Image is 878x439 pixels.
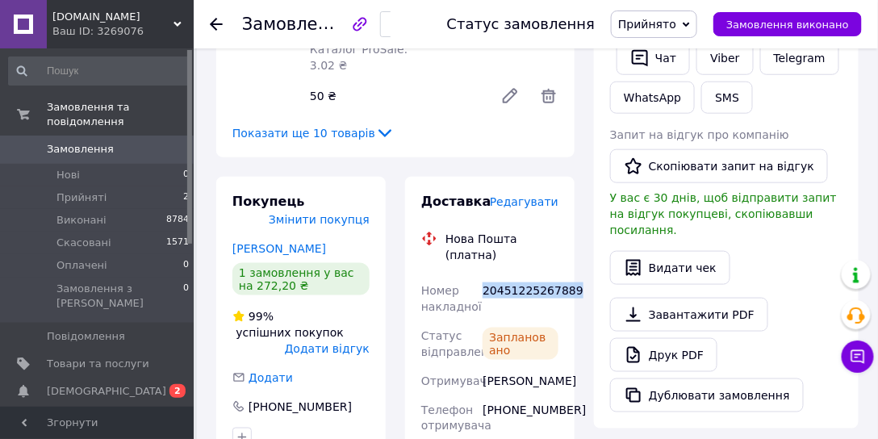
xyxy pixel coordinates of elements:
span: Редагувати [490,195,558,208]
span: Показати ще 10 товарів [232,125,395,141]
span: 0 [183,282,189,311]
div: Повернутися назад [210,16,223,32]
a: Telegram [760,41,839,75]
span: Gorodnuk.com.ua [52,10,174,24]
div: Статус замовлення [447,16,596,32]
span: Додати [249,371,293,384]
span: Доставка [421,194,491,209]
span: Нові [56,168,80,182]
a: Viber [696,41,753,75]
span: 2 [183,190,189,205]
span: Статус відправлення [421,329,503,358]
span: Виконані [56,213,107,228]
button: Дублювати замовлення [610,378,804,412]
span: 1571 [166,236,189,250]
span: 0 [183,258,189,273]
span: Запит на відгук про компанію [610,128,789,141]
button: Скопіювати запит на відгук [610,149,828,183]
span: Замовлення [47,142,114,157]
span: Номер накладної [421,284,482,313]
div: Ваш ID: 3269076 [52,24,194,39]
span: Покупець [232,194,305,209]
button: Чат [617,41,690,75]
span: Прийняті [56,190,107,205]
span: Оплачені [56,258,107,273]
span: Замовлення [242,15,350,34]
span: 8784 [166,213,189,228]
div: 50 ₴ [303,85,487,107]
a: Редагувати [494,80,526,112]
span: Отримувач [421,374,487,387]
span: Прийнято [618,18,676,31]
span: [DEMOGRAPHIC_DATA] [47,384,166,399]
span: Повідомлення [47,329,125,344]
div: [PERSON_NAME] [479,366,562,395]
div: успішних покупок [232,308,370,341]
span: 0 [183,168,189,182]
span: Товари та послуги [47,357,149,371]
a: Завантажити PDF [610,298,768,332]
button: Видати чек [610,251,730,285]
span: Телефон отримувача [421,403,491,433]
span: Замовлення з [PERSON_NAME] [56,282,183,311]
input: Пошук [8,56,190,86]
span: Замовлення виконано [726,19,849,31]
a: [PERSON_NAME] [232,242,326,255]
button: SMS [701,82,753,114]
span: Додати відгук [285,342,370,355]
button: Замовлення виконано [713,12,862,36]
div: Нова Пошта (платна) [441,231,562,263]
div: 1 замовлення у вас на 272,20 ₴ [232,263,370,295]
div: Заплановано [483,328,558,360]
a: WhatsApp [610,82,695,114]
span: Замовлення та повідомлення [47,100,194,129]
span: У вас є 30 днів, щоб відправити запит на відгук покупцеві, скопіювавши посилання. [610,191,837,236]
button: Чат з покупцем [842,341,874,373]
span: Скасовані [56,236,111,250]
span: 99% [249,310,274,323]
span: Змінити покупця [269,213,370,226]
span: 2 [169,384,186,398]
a: Друк PDF [610,338,717,372]
div: 20451225267889 [479,276,562,321]
span: Видалити [539,86,558,106]
div: [PHONE_NUMBER] [247,399,353,415]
